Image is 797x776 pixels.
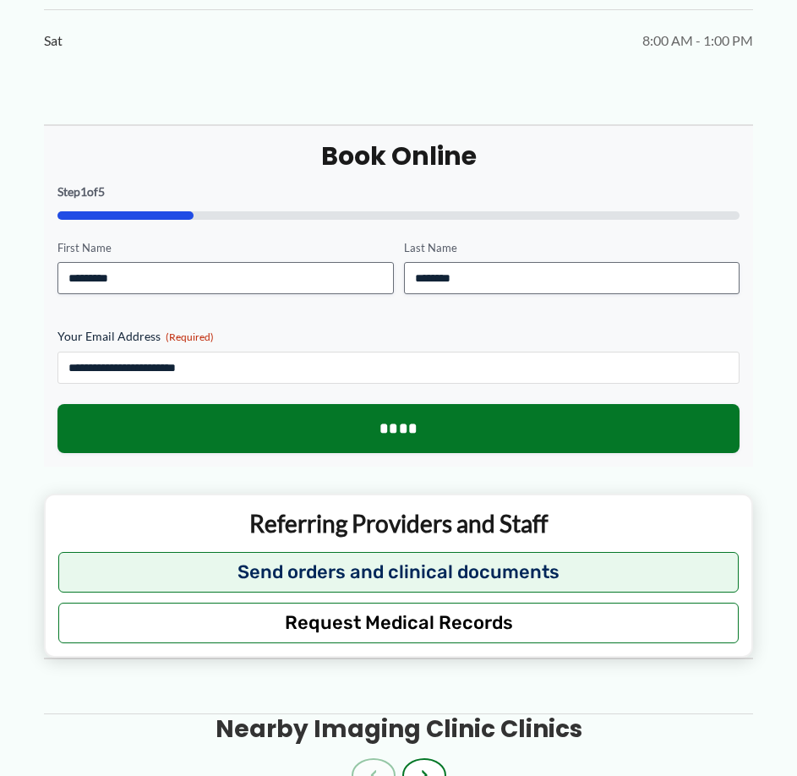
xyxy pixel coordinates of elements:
[98,184,105,199] span: 5
[57,139,740,172] h2: Book Online
[216,714,582,745] h3: Nearby Imaging Clinic Clinics
[58,552,739,593] button: Send orders and clinical documents
[44,28,63,53] span: Sat
[80,184,87,199] span: 1
[57,240,394,256] label: First Name
[404,240,740,256] label: Last Name
[57,186,740,198] p: Step of
[57,328,740,345] label: Your Email Address
[642,28,753,53] span: 8:00 AM - 1:00 PM
[58,508,739,538] p: Referring Providers and Staff
[58,603,739,643] button: Request Medical Records
[166,331,214,343] span: (Required)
